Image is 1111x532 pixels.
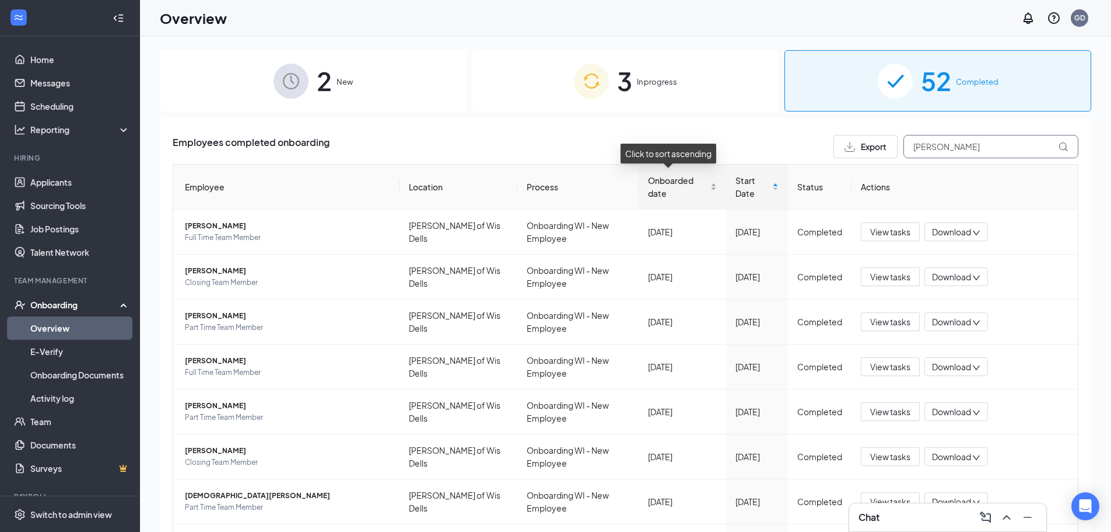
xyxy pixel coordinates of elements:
[14,299,26,311] svg: UserCheck
[870,450,910,463] span: View tasks
[30,217,130,241] a: Job Postings
[735,174,770,200] span: Start Date
[861,492,920,511] button: View tasks
[976,508,995,527] button: ComposeMessage
[185,277,390,288] span: Closing Team Member
[1000,510,1014,524] svg: ChevronUp
[517,255,639,300] td: Onboarding WI - New Employee
[30,363,130,387] a: Onboarding Documents
[160,8,227,28] h1: Overview
[932,226,971,238] span: Download
[30,241,130,264] a: Talent Network
[13,12,24,23] svg: WorkstreamLogo
[185,367,390,378] span: Full Time Team Member
[972,229,980,237] span: down
[735,495,779,508] div: [DATE]
[735,405,779,418] div: [DATE]
[870,495,910,508] span: View tasks
[797,225,842,238] div: Completed
[648,450,717,463] div: [DATE]
[517,434,639,479] td: Onboarding WI - New Employee
[861,357,920,376] button: View tasks
[735,360,779,373] div: [DATE]
[870,405,910,418] span: View tasks
[30,457,130,480] a: SurveysCrown
[648,495,717,508] div: [DATE]
[185,355,390,367] span: [PERSON_NAME]
[185,322,390,333] span: Part Time Team Member
[517,345,639,390] td: Onboarding WI - New Employee
[735,450,779,463] div: [DATE]
[903,135,1078,158] input: Search by Name, Job Posting, or Process
[735,315,779,328] div: [DATE]
[639,165,726,210] th: Onboarded date
[797,315,842,328] div: Completed
[932,316,971,328] span: Download
[1047,11,1061,25] svg: QuestionInfo
[399,479,517,524] td: [PERSON_NAME] of Wis Dells
[788,165,851,210] th: Status
[185,490,390,502] span: [DEMOGRAPHIC_DATA][PERSON_NAME]
[861,222,920,241] button: View tasks
[1074,13,1085,23] div: GD
[113,12,124,24] svg: Collapse
[861,142,886,151] span: Export
[921,61,951,101] span: 52
[185,265,390,277] span: [PERSON_NAME]
[399,345,517,390] td: [PERSON_NAME] of Wis Dells
[185,445,390,457] span: [PERSON_NAME]
[972,274,980,282] span: down
[185,412,390,423] span: Part Time Team Member
[972,499,980,507] span: down
[648,225,717,238] div: [DATE]
[517,479,639,524] td: Onboarding WI - New Employee
[979,510,993,524] svg: ComposeMessage
[797,450,842,463] div: Completed
[399,434,517,479] td: [PERSON_NAME] of Wis Dells
[517,165,639,210] th: Process
[932,496,971,508] span: Download
[173,135,330,158] span: Employees completed onboarding
[858,511,879,524] h3: Chat
[14,509,26,520] svg: Settings
[1021,11,1035,25] svg: Notifications
[932,361,971,373] span: Download
[648,315,717,328] div: [DATE]
[517,210,639,255] td: Onboarding WI - New Employee
[932,271,971,283] span: Download
[932,406,971,418] span: Download
[797,270,842,283] div: Completed
[185,232,390,244] span: Full Time Team Member
[851,165,1078,210] th: Actions
[30,433,130,457] a: Documents
[30,410,130,433] a: Team
[870,225,910,238] span: View tasks
[648,174,708,200] span: Onboarded date
[185,400,390,412] span: [PERSON_NAME]
[621,144,716,164] div: Click to sort ascending
[14,153,128,163] div: Hiring
[30,387,130,410] a: Activity log
[1071,492,1099,520] div: Open Intercom Messenger
[861,312,920,331] button: View tasks
[735,270,779,283] div: [DATE]
[30,95,130,118] a: Scheduling
[399,165,517,210] th: Location
[956,76,998,88] span: Completed
[735,225,779,238] div: [DATE]
[185,220,390,232] span: [PERSON_NAME]
[861,402,920,421] button: View tasks
[972,454,980,462] span: down
[870,270,910,283] span: View tasks
[870,360,910,373] span: View tasks
[797,405,842,418] div: Completed
[797,495,842,508] div: Completed
[317,61,332,101] span: 2
[14,492,128,502] div: Payroll
[1021,510,1035,524] svg: Minimize
[648,360,717,373] div: [DATE]
[833,135,898,158] button: Export
[14,276,128,286] div: Team Management
[337,76,353,88] span: New
[399,300,517,345] td: [PERSON_NAME] of Wis Dells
